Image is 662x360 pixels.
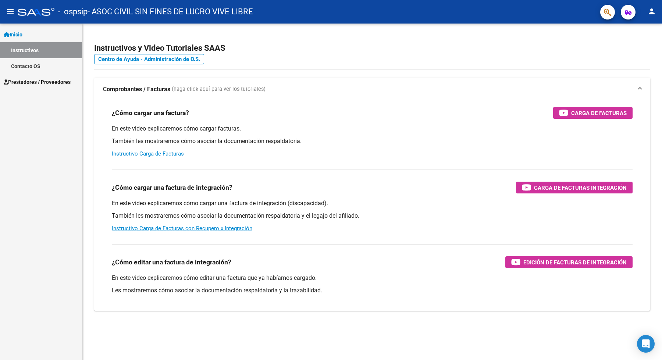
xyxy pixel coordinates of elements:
[112,182,232,193] h3: ¿Cómo cargar una factura de integración?
[647,7,656,16] mat-icon: person
[112,108,189,118] h3: ¿Cómo cargar una factura?
[553,107,633,119] button: Carga de Facturas
[172,85,266,93] span: (haga click aquí para ver los tutoriales)
[516,182,633,193] button: Carga de Facturas Integración
[112,150,184,157] a: Instructivo Carga de Facturas
[88,4,253,20] span: - ASOC CIVIL SIN FINES DE LUCRO VIVE LIBRE
[94,78,650,101] mat-expansion-panel-header: Comprobantes / Facturas (haga click aquí para ver los tutoriales)
[505,256,633,268] button: Edición de Facturas de integración
[4,78,71,86] span: Prestadores / Proveedores
[58,4,88,20] span: - ospsip
[534,183,627,192] span: Carga de Facturas Integración
[112,274,633,282] p: En este video explicaremos cómo editar una factura que ya habíamos cargado.
[103,85,170,93] strong: Comprobantes / Facturas
[112,137,633,145] p: También les mostraremos cómo asociar la documentación respaldatoria.
[112,125,633,133] p: En este video explicaremos cómo cargar facturas.
[523,258,627,267] span: Edición de Facturas de integración
[571,108,627,118] span: Carga de Facturas
[4,31,22,39] span: Inicio
[637,335,655,353] div: Open Intercom Messenger
[112,199,633,207] p: En este video explicaremos cómo cargar una factura de integración (discapacidad).
[6,7,15,16] mat-icon: menu
[112,286,633,295] p: Les mostraremos cómo asociar la documentación respaldatoria y la trazabilidad.
[94,101,650,311] div: Comprobantes / Facturas (haga click aquí para ver los tutoriales)
[112,257,231,267] h3: ¿Cómo editar una factura de integración?
[94,41,650,55] h2: Instructivos y Video Tutoriales SAAS
[112,225,252,232] a: Instructivo Carga de Facturas con Recupero x Integración
[94,54,204,64] a: Centro de Ayuda - Administración de O.S.
[112,212,633,220] p: También les mostraremos cómo asociar la documentación respaldatoria y el legajo del afiliado.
